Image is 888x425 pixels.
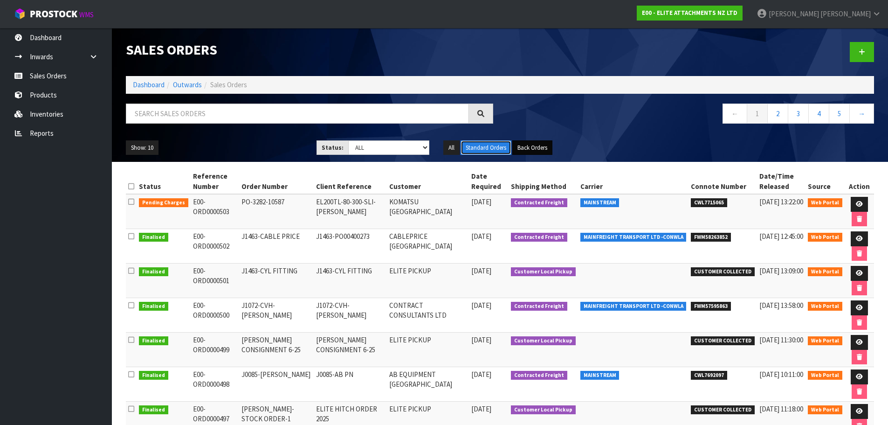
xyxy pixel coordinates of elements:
[849,104,874,124] a: →
[845,169,874,194] th: Action
[471,404,491,413] span: [DATE]
[691,371,727,380] span: CWL7692097
[691,267,755,277] span: CUSTOMER COLLECTED
[469,169,509,194] th: Date Required
[820,9,871,18] span: [PERSON_NAME]
[471,370,491,379] span: [DATE]
[191,264,239,298] td: E00-ORD0000501
[173,80,202,89] a: Outwards
[829,104,850,124] a: 5
[139,371,168,380] span: Finalised
[511,233,567,242] span: Contracted Freight
[511,302,567,311] span: Contracted Freight
[443,140,460,155] button: All
[387,298,469,333] td: CONTRACT CONSULTANTS LTD
[691,405,755,415] span: CUSTOMER COLLECTED
[808,198,842,208] span: Web Portal
[126,140,158,155] button: Show: 10
[808,233,842,242] span: Web Portal
[642,9,737,17] strong: E00 - ELITE ATTACHMENTS NZ LTD
[759,266,803,275] span: [DATE] 13:09:00
[511,336,576,346] span: Customer Local Pickup
[578,169,689,194] th: Carrier
[471,197,491,206] span: [DATE]
[808,405,842,415] span: Web Portal
[314,194,387,229] td: EL200TL-80-300-SLI-[PERSON_NAME]
[314,367,387,402] td: J0085-AB PN
[191,169,239,194] th: Reference Number
[691,336,755,346] span: CUSTOMER COLLECTED
[239,333,314,367] td: [PERSON_NAME] CONSIGNMENT 6-25
[14,8,26,20] img: cube-alt.png
[808,371,842,380] span: Web Portal
[139,233,168,242] span: Finalised
[387,169,469,194] th: Customer
[580,233,687,242] span: MAINFREIGHT TRANSPORT LTD -CONWLA
[314,169,387,194] th: Client Reference
[759,232,803,241] span: [DATE] 12:45:00
[747,104,768,124] a: 1
[512,140,552,155] button: Back Orders
[769,9,819,18] span: [PERSON_NAME]
[471,335,491,344] span: [DATE]
[788,104,809,124] a: 3
[191,367,239,402] td: E00-ORD0000498
[139,405,168,415] span: Finalised
[509,169,578,194] th: Shipping Method
[808,302,842,311] span: Web Portal
[759,404,803,413] span: [DATE] 11:18:00
[314,298,387,333] td: J1072-CVH-[PERSON_NAME]
[191,333,239,367] td: E00-ORD0000499
[387,229,469,264] td: CABLEPRICE [GEOGRAPHIC_DATA]
[580,302,687,311] span: MAINFREIGHT TRANSPORT LTD -CONWLA
[137,169,191,194] th: Status
[133,80,165,89] a: Dashboard
[580,371,620,380] span: MAINSTREAM
[471,232,491,241] span: [DATE]
[507,104,874,126] nav: Page navigation
[314,229,387,264] td: J1463-PO00400273
[688,169,757,194] th: Connote Number
[191,229,239,264] td: E00-ORD0000502
[471,266,491,275] span: [DATE]
[239,367,314,402] td: J0085-[PERSON_NAME]
[314,264,387,298] td: J1463-CYL FITTING
[511,198,567,208] span: Contracted Freight
[511,371,567,380] span: Contracted Freight
[239,194,314,229] td: PO-3282-10587
[808,104,829,124] a: 4
[805,169,845,194] th: Source
[580,198,620,208] span: MAINSTREAM
[387,367,469,402] td: AB EQUIPMENT [GEOGRAPHIC_DATA]
[387,333,469,367] td: ELITE PICKUP
[471,301,491,310] span: [DATE]
[387,194,469,229] td: KOMATSU [GEOGRAPHIC_DATA]
[191,298,239,333] td: E00-ORD0000500
[759,301,803,310] span: [DATE] 13:58:00
[139,267,168,277] span: Finalised
[759,370,803,379] span: [DATE] 10:11:00
[322,144,344,152] strong: Status:
[79,10,94,19] small: WMS
[239,298,314,333] td: J1072-CVH-[PERSON_NAME]
[314,333,387,367] td: [PERSON_NAME] CONSIGNMENT 6-25
[723,104,747,124] a: ←
[191,194,239,229] td: E00-ORD0000503
[808,336,842,346] span: Web Portal
[126,42,493,57] h1: Sales Orders
[239,264,314,298] td: J1463-CYL FITTING
[30,8,77,20] span: ProStock
[691,198,727,208] span: CWL7715065
[210,80,247,89] span: Sales Orders
[511,267,576,277] span: Customer Local Pickup
[767,104,788,124] a: 2
[139,302,168,311] span: Finalised
[511,405,576,415] span: Customer Local Pickup
[239,229,314,264] td: J1463-CABLE PRICE
[139,198,188,208] span: Pending Charges
[691,233,731,242] span: FWM58263852
[759,197,803,206] span: [DATE] 13:22:00
[808,267,842,277] span: Web Portal
[139,336,168,346] span: Finalised
[387,264,469,298] td: ELITE PICKUP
